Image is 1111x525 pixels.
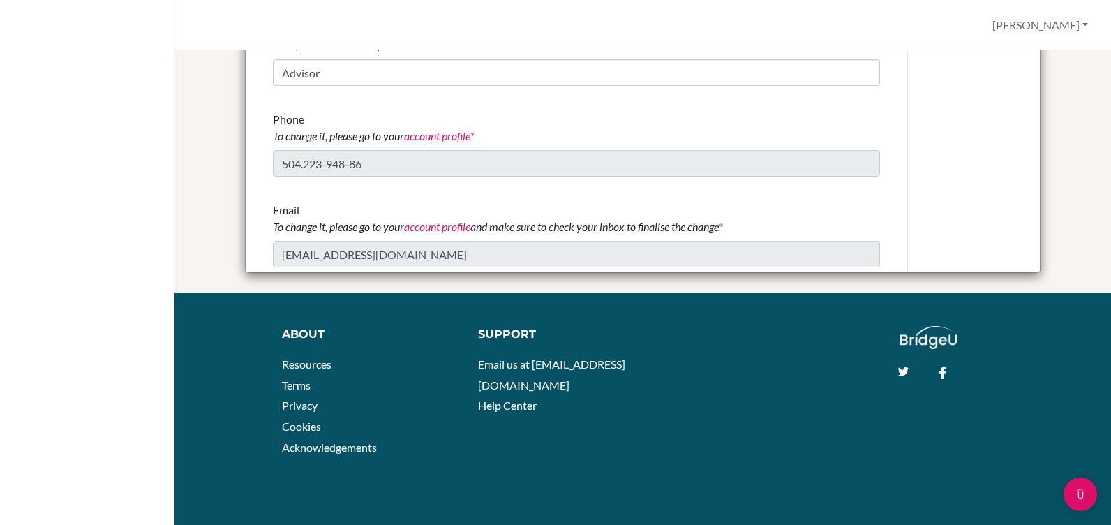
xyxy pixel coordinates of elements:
[900,326,957,349] img: logo_white@2x-f4f0deed5e89b7ecb1c2cc34c3e3d731f90f0f143d5ea2071677605dd97b5244.png
[282,357,331,371] a: Resources
[273,203,719,233] span: Email
[282,326,447,343] div: About
[404,220,470,233] a: account profile
[478,326,629,343] div: Support
[282,441,377,454] a: Acknowledgements
[282,378,311,392] a: Terms
[273,112,470,142] span: Phone
[273,220,719,233] i: To change it, please go to your and make sure to check your inbox to finalise the change
[282,420,321,433] a: Cookies
[478,357,625,392] a: Email us at [EMAIL_ADDRESS][DOMAIN_NAME]
[273,129,470,142] i: To change it, please go to your
[478,399,537,412] a: Help Center
[986,12,1094,38] button: [PERSON_NAME]
[404,129,470,142] a: account profile
[1064,478,1097,511] div: Open Intercom Messenger
[282,399,318,412] a: Privacy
